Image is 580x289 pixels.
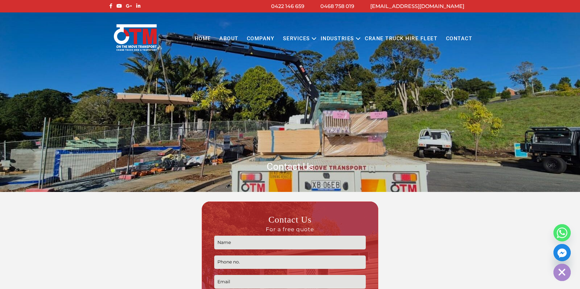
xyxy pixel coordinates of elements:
a: [EMAIL_ADDRESS][DOMAIN_NAME] [370,3,464,9]
a: Crane Truck Hire Fleet [361,30,442,48]
h1: Contact Us [108,160,472,173]
a: Services [279,30,314,48]
a: Home [190,30,215,48]
a: Contact [442,30,476,48]
a: Facebook_Messenger [553,244,571,261]
h3: Contact Us [214,214,365,232]
a: COMPANY [243,30,279,48]
a: Industries [317,30,358,48]
a: 0468 758 019 [320,3,354,9]
input: Phone no. [214,255,365,269]
a: Whatsapp [553,224,571,241]
img: Otmtransport [113,24,158,51]
a: About [215,30,243,48]
input: Email [214,275,365,289]
span: For a free quote [214,226,365,233]
a: 0422 146 659 [271,3,304,9]
input: Name [214,236,365,249]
